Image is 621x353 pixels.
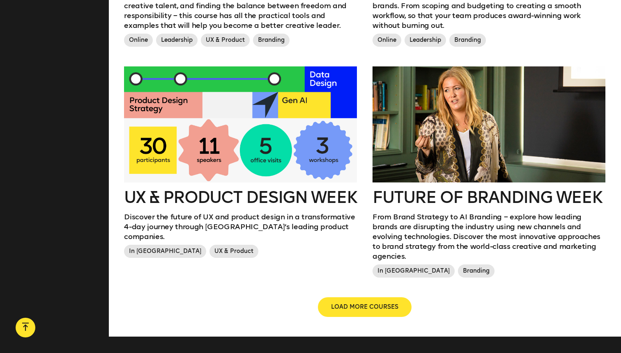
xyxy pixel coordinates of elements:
[201,34,250,47] span: UX & Product
[373,66,605,281] a: Future of branding weekFrom Brand Strategy to AI Branding – explore how leading brands are disrup...
[318,297,412,317] button: LOAD MORE COURSES
[124,66,357,262] a: UX & Product Design WeekDiscover the future of UX and product design in a transformative 4-day jo...
[124,189,357,205] h2: UX & Product Design Week
[373,34,401,47] span: Online
[124,34,153,47] span: Online
[331,303,398,311] span: LOAD MORE COURSES
[373,264,455,278] span: In [GEOGRAPHIC_DATA]
[449,34,486,47] span: Branding
[458,264,494,278] span: Branding
[156,34,198,47] span: Leadership
[373,212,605,261] p: From Brand Strategy to AI Branding – explore how leading brands are disrupting the industry using...
[124,212,357,241] p: Discover the future of UX and product design in a transformative 4-day journey through [GEOGRAPHI...
[253,34,290,47] span: Branding
[373,189,605,205] h2: Future of branding week
[124,245,206,258] span: In [GEOGRAPHIC_DATA]
[405,34,446,47] span: Leadership
[209,245,258,258] span: UX & Product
